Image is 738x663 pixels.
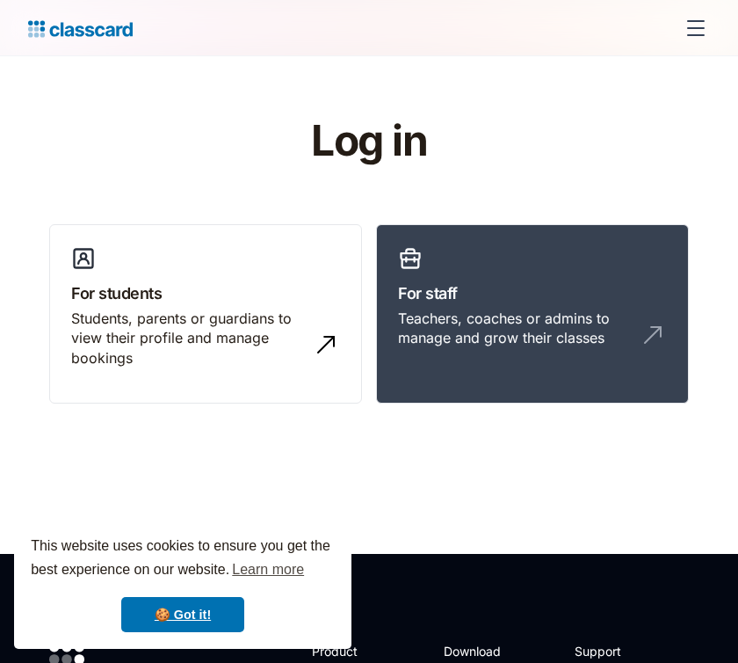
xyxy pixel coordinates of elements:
[14,519,351,649] div: cookieconsent
[376,224,689,404] a: For staffTeachers, coaches or admins to manage and grow their classes
[444,642,516,660] h2: Download
[28,16,133,40] a: home
[398,309,632,348] div: Teachers, coaches or admins to manage and grow their classes
[675,7,710,49] div: menu
[575,642,646,660] h2: Support
[31,535,335,583] span: This website uses cookies to ensure you get the best experience on our website.
[49,224,362,404] a: For studentsStudents, parents or guardians to view their profile and manage bookings
[71,281,340,305] h3: For students
[229,557,307,583] a: learn more about cookies
[121,597,244,632] a: dismiss cookie message
[90,118,648,164] h1: Log in
[71,309,305,368] div: Students, parents or guardians to view their profile and manage bookings
[398,281,667,305] h3: For staff
[312,642,406,660] h2: Product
